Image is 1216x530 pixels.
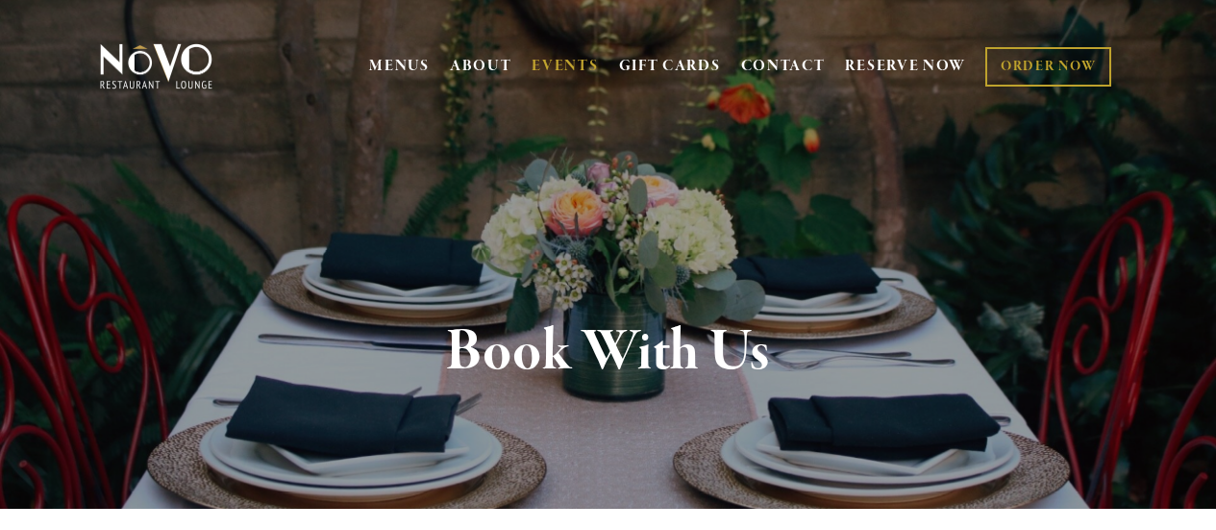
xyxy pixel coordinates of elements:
a: EVENTS [532,57,598,76]
strong: Book With Us [446,315,770,389]
a: CONTACT [741,48,826,85]
a: ABOUT [450,57,512,76]
a: RESERVE NOW [845,48,966,85]
a: GIFT CARDS [619,48,721,85]
img: Novo Restaurant &amp; Lounge [96,42,216,90]
a: ORDER NOW [985,47,1111,87]
a: MENUS [369,57,430,76]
